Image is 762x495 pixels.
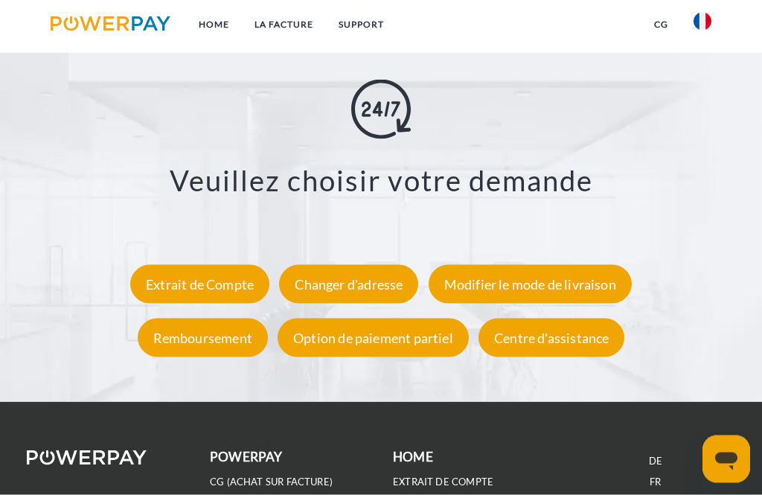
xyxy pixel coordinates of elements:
[278,319,469,357] div: Option de paiement partiel
[650,476,661,488] a: FR
[641,11,681,38] a: CG
[279,265,418,304] div: Changer d'adresse
[27,450,147,465] img: logo-powerpay-white.svg
[649,455,662,467] a: DE
[138,319,268,357] div: Remboursement
[7,163,755,199] h3: Veuillez choisir votre demande
[275,276,422,293] a: Changer d'adresse
[127,276,273,293] a: Extrait de Compte
[393,449,433,464] b: Home
[351,80,411,139] img: online-shopping.svg
[210,449,282,464] b: POWERPAY
[274,330,473,346] a: Option de paiement partiel
[51,16,170,31] img: logo-powerpay.svg
[130,265,269,304] div: Extrait de Compte
[478,319,624,357] div: Centre d'assistance
[475,330,628,346] a: Centre d'assistance
[694,13,711,31] img: fr
[425,276,635,293] a: Modifier le mode de livraison
[393,476,493,488] a: EXTRAIT DE COMPTE
[134,330,272,346] a: Remboursement
[186,11,242,38] a: Home
[429,265,632,304] div: Modifier le mode de livraison
[242,11,326,38] a: LA FACTURE
[702,435,750,483] iframe: Bouton de lancement de la fenêtre de messagerie
[210,476,333,488] a: CG (achat sur facture)
[326,11,397,38] a: Support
